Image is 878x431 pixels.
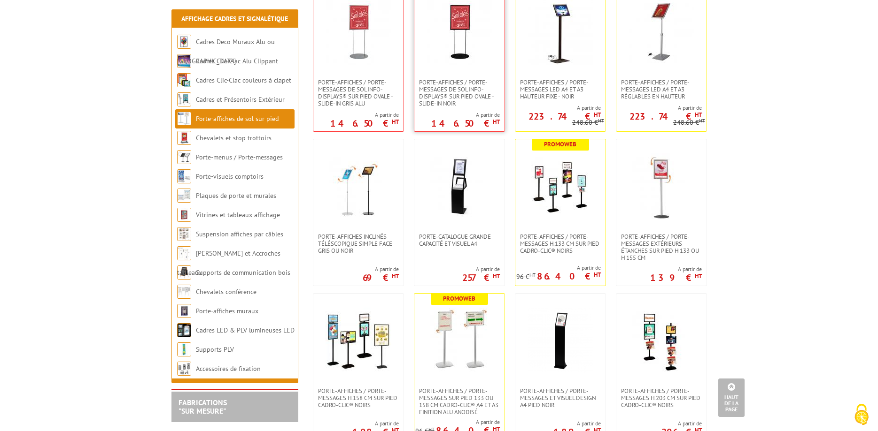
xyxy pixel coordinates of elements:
img: Porte-affiches / Porte-messages sur pied 133 ou 158 cm Cadro-Clic® A4 et A3 finition alu anodisé [427,308,492,373]
p: 223.74 € [629,113,702,119]
span: A partir de [352,420,399,427]
img: Porte-affiches / Porte-messages H.203 cm SUR PIED CADRO-CLIC® NOIRS [629,308,694,373]
a: Vitrines et tableaux affichage [196,211,280,219]
img: Porte-affiches / Porte-messages H.133 cm sur pied Cadro-Clic® NOIRS [528,153,593,219]
p: 146.50 € [431,121,500,126]
img: Porte-affiches / Porte-messages extérieurs étanches sur pied h 133 ou h 155 cm [629,153,694,219]
sup: HT [594,271,601,279]
b: Promoweb [443,295,475,302]
img: Plaques de porte et murales [177,189,191,203]
img: Porte-Catalogue grande capacité et Visuel A4 [427,153,492,219]
sup: HT [594,111,601,119]
sup: HT [695,272,702,280]
a: Porte-visuels comptoirs [196,172,264,181]
a: Supports de communication bois [196,268,290,277]
img: Porte-affiches de sol sur pied [177,112,191,126]
a: Chevalets conférence [196,287,256,296]
a: Porte-affiches / Porte-messages H.158 cm sur pied Cadro-Clic® NOIRS [313,387,404,408]
img: Porte-affiches inclinés téléscopique simple face gris ou noir [326,153,391,219]
span: Porte-affiches / Porte-messages de sol Info-Displays® sur pied ovale - Slide-in Gris Alu [318,79,399,107]
a: Porte-affiches / Porte-messages et Visuel Design A4 pied noir [515,387,606,408]
a: Affichage Cadres et Signalétique [181,15,288,23]
img: Porte-affiches muraux [177,304,191,318]
a: Porte-affiches / Porte-messages de sol Info-Displays® sur pied ovale - Slide-in Gris Alu [313,79,404,107]
a: Accessoires de fixation [196,364,261,373]
span: A partir de [661,420,702,427]
span: A partir de [515,104,601,112]
span: Porte-affiches / Porte-messages H.133 cm sur pied Cadro-Clic® NOIRS [520,233,601,254]
a: Cadres Clic-Clac couleurs à clapet [196,76,291,84]
span: Porte-affiches / Porte-messages H.203 cm SUR PIED CADRO-CLIC® NOIRS [621,387,702,408]
sup: HT [695,111,702,119]
span: A partir de [363,265,399,273]
sup: HT [598,117,604,124]
img: Cadres LED & PLV lumineuses LED [177,323,191,337]
span: Porte-affiches / Porte-messages et Visuel Design A4 pied noir [520,387,601,408]
p: 139 € [650,275,702,280]
sup: HT [493,118,500,126]
img: Chevalets et stop trottoirs [177,131,191,145]
p: 223.74 € [528,113,601,119]
p: 257 € [462,275,500,280]
img: Cadres Clic-Clac couleurs à clapet [177,73,191,87]
a: Porte-affiches de sol sur pied [196,114,279,123]
img: Cimaises et Accroches tableaux [177,246,191,260]
span: A partir de [462,265,500,273]
p: 146.50 € [330,121,399,126]
a: Porte-Catalogue grande capacité et Visuel A4 [414,233,505,247]
img: Cadres et Présentoirs Extérieur [177,92,191,106]
img: Vitrines et tableaux affichage [177,208,191,222]
sup: HT [392,272,399,280]
a: FABRICATIONS"Sur Mesure" [179,398,227,416]
img: Porte-affiches / Porte-messages H.158 cm sur pied Cadro-Clic® NOIRS [326,308,391,373]
sup: HT [392,118,399,126]
span: A partir de [553,420,601,427]
sup: HT [529,272,536,278]
a: Chevalets et stop trottoirs [196,134,272,142]
p: 248.60 € [572,119,604,126]
span: Porte-affiches / Porte-messages LED A4 et A3 hauteur fixe - Noir [520,79,601,100]
a: Porte-affiches / Porte-messages H.203 cm SUR PIED CADRO-CLIC® NOIRS [616,387,707,408]
a: Porte-affiches / Porte-messages LED A4 et A3 réglables en hauteur [616,79,707,100]
img: Porte-affiches / Porte-messages et Visuel Design A4 pied noir [528,308,593,373]
p: 69 € [363,275,399,280]
a: Porte-menus / Porte-messages [196,153,283,161]
p: 86.40 € [537,273,601,279]
a: Porte-affiches / Porte-messages extérieurs étanches sur pied h 133 ou h 155 cm [616,233,707,261]
span: Porte-Catalogue grande capacité et Visuel A4 [419,233,500,247]
sup: HT [493,272,500,280]
span: Porte-affiches / Porte-messages LED A4 et A3 réglables en hauteur [621,79,702,100]
a: Plaques de porte et murales [196,191,276,200]
span: A partir de [330,111,399,119]
img: Accessoires de fixation [177,362,191,376]
span: Porte-affiches / Porte-messages de sol Info-Displays® sur pied ovale - Slide-in Noir [419,79,500,107]
img: Porte-menus / Porte-messages [177,150,191,164]
a: Cadres Deco Muraux Alu ou [GEOGRAPHIC_DATA] [177,38,275,65]
img: Porte-visuels comptoirs [177,169,191,183]
span: A partir de [516,264,601,272]
a: Porte-affiches / Porte-messages de sol Info-Displays® sur pied ovale - Slide-in Noir [414,79,505,107]
img: Cookies (fenêtre modale) [850,403,873,426]
a: Porte-affiches / Porte-messages LED A4 et A3 hauteur fixe - Noir [515,79,606,100]
span: A partir de [415,418,500,426]
span: A partir de [650,265,702,273]
a: Cadres LED & PLV lumineuses LED [196,326,295,334]
span: Porte-affiches / Porte-messages sur pied 133 ou 158 cm Cadro-Clic® A4 et A3 finition alu anodisé [419,387,500,416]
img: Chevalets conférence [177,285,191,299]
span: Porte-affiches inclinés téléscopique simple face gris ou noir [318,233,399,254]
span: Porte-affiches / Porte-messages H.158 cm sur pied Cadro-Clic® NOIRS [318,387,399,408]
a: Supports PLV [196,345,234,354]
img: Suspension affiches par câbles [177,227,191,241]
span: A partir de [431,111,500,119]
p: 248.60 € [673,119,705,126]
img: Cadres Deco Muraux Alu ou Bois [177,35,191,49]
b: Promoweb [544,140,576,148]
a: [PERSON_NAME] et Accroches tableaux [177,249,280,277]
a: Porte-affiches / Porte-messages sur pied 133 ou 158 cm Cadro-Clic® A4 et A3 finition alu anodisé [414,387,505,416]
span: Porte-affiches / Porte-messages extérieurs étanches sur pied h 133 ou h 155 cm [621,233,702,261]
p: 96 € [516,273,536,280]
a: Cadres et Présentoirs Extérieur [196,95,285,104]
span: A partir de [616,104,702,112]
img: Supports PLV [177,342,191,356]
a: Haut de la page [718,378,745,417]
